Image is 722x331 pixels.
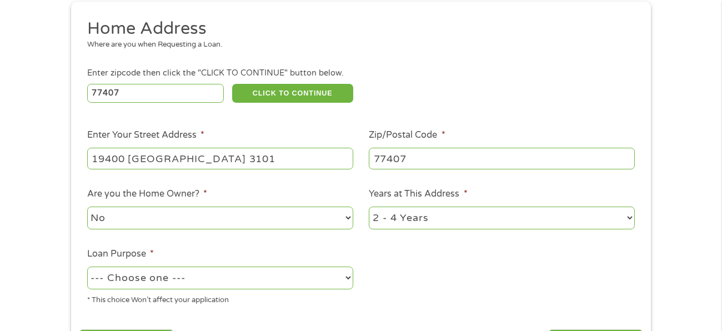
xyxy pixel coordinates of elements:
[369,129,445,141] label: Zip/Postal Code
[369,188,467,200] label: Years at This Address
[87,39,627,51] div: Where are you when Requesting a Loan.
[87,188,207,200] label: Are you the Home Owner?
[87,291,353,306] div: * This choice Won’t affect your application
[87,148,353,169] input: 1 Main Street
[232,84,353,103] button: CLICK TO CONTINUE
[87,67,635,79] div: Enter zipcode then click the "CLICK TO CONTINUE" button below.
[87,18,627,40] h2: Home Address
[87,248,154,260] label: Loan Purpose
[87,84,224,103] input: Enter Zipcode (e.g 01510)
[87,129,204,141] label: Enter Your Street Address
